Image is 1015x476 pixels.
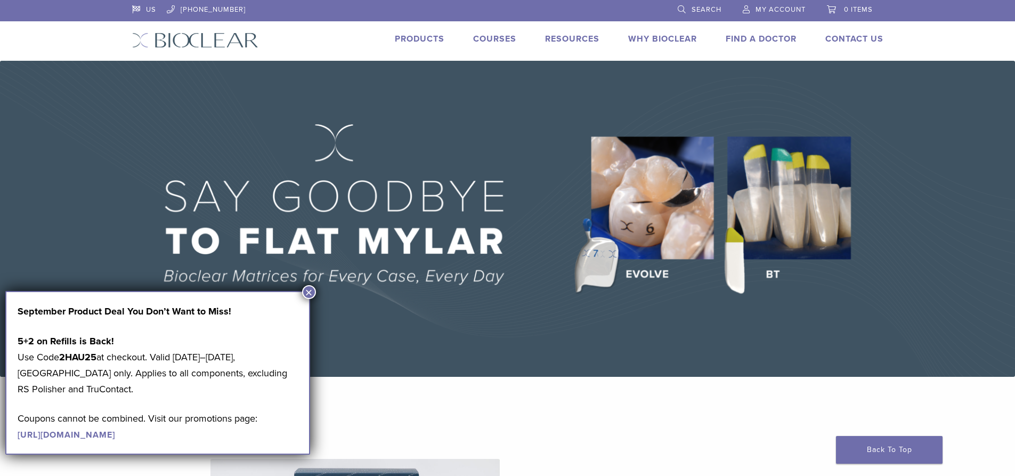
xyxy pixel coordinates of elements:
[59,351,96,363] strong: 2HAU25
[844,5,873,14] span: 0 items
[836,436,943,464] a: Back To Top
[18,430,115,440] a: [URL][DOMAIN_NAME]
[692,5,721,14] span: Search
[18,335,114,347] strong: 5+2 on Refills is Back!
[18,410,298,442] p: Coupons cannot be combined. Visit our promotions page:
[395,34,444,44] a: Products
[756,5,806,14] span: My Account
[302,285,316,299] button: Close
[18,305,231,317] strong: September Product Deal You Don’t Want to Miss!
[726,34,797,44] a: Find A Doctor
[473,34,516,44] a: Courses
[825,34,883,44] a: Contact Us
[545,34,599,44] a: Resources
[132,33,258,48] img: Bioclear
[628,34,697,44] a: Why Bioclear
[18,333,298,397] p: Use Code at checkout. Valid [DATE]–[DATE], [GEOGRAPHIC_DATA] only. Applies to all components, exc...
